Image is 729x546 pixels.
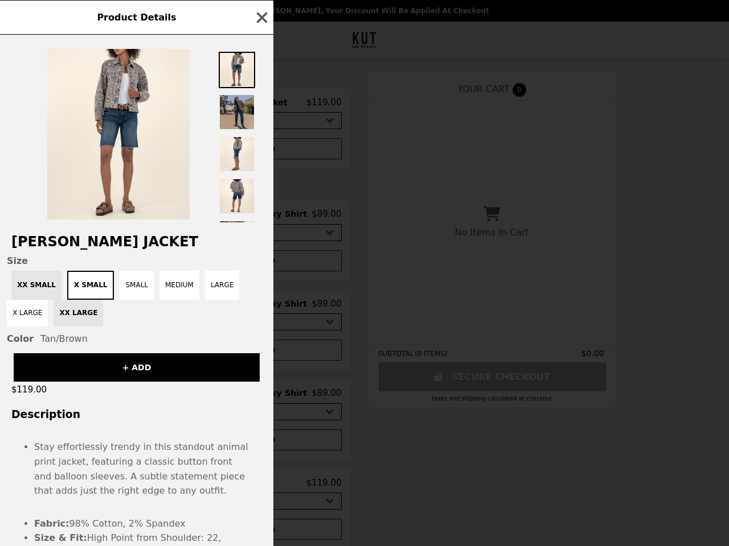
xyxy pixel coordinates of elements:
[219,94,255,130] img: Thumbnail 2
[219,52,255,88] img: Thumbnail 1
[34,516,262,531] li: 98% Cotton, 2% Spandex
[219,136,255,172] img: Thumbnail 3
[7,333,34,344] span: Color
[205,271,239,300] button: LARGE
[219,220,255,257] img: Thumbnail 5
[34,440,262,498] li: Stay effortlessly trendy in this standout animal print jacket, featuring a classic button front a...
[97,12,176,23] span: Product Details
[159,271,199,300] button: MEDIUM
[7,333,267,344] div: Tan/Brown
[67,271,114,300] button: X SMALL
[34,518,69,529] strong: Fabric:
[7,255,267,266] span: Size
[7,300,48,326] button: X LARGE
[219,178,255,214] img: Thumbnail 4
[34,532,87,543] strong: Size & Fit:
[47,49,190,220] img: X SMALL / Tan/Brown
[120,271,154,300] button: SMALL
[14,353,260,382] button: + ADD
